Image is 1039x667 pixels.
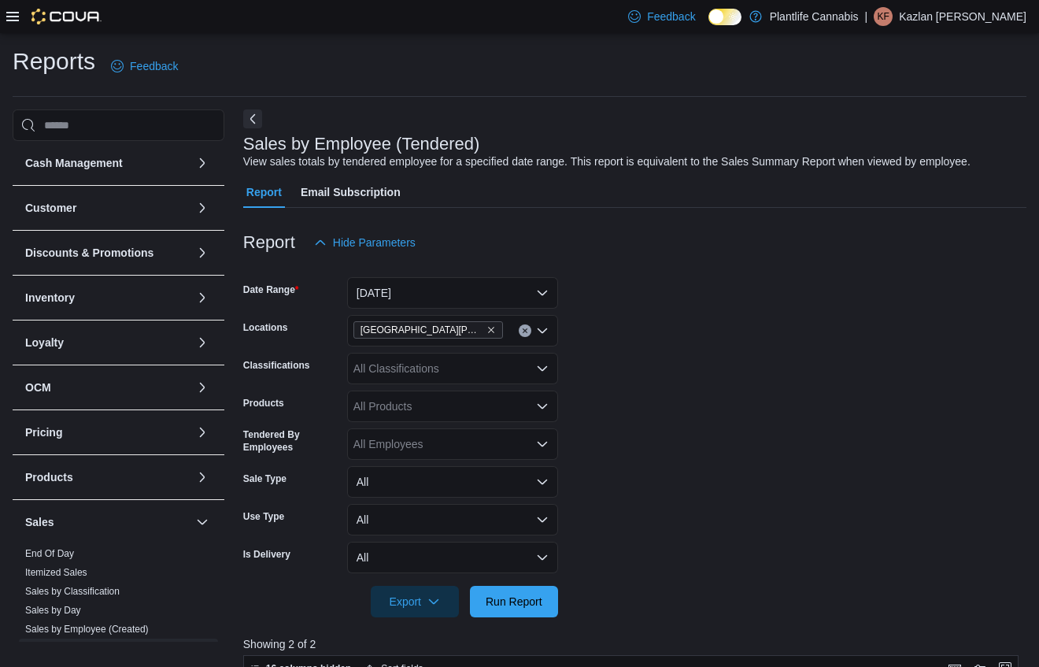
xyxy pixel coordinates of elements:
img: Cova [31,9,102,24]
button: Loyalty [193,333,212,352]
button: Open list of options [536,438,549,450]
a: Feedback [622,1,701,32]
span: Itemized Sales [25,566,87,579]
span: Export [380,586,449,617]
label: Locations [243,321,288,334]
h3: Customer [25,200,76,216]
p: Plantlife Cannabis [770,7,859,26]
span: Sales by Classification [25,585,120,598]
span: End Of Day [25,547,74,560]
p: | [865,7,868,26]
button: Inventory [25,290,190,306]
button: All [347,466,558,498]
p: Showing 2 of 2 [243,636,1026,652]
button: OCM [25,380,190,395]
h3: Pricing [25,424,62,440]
button: Remove St. Albert - Erin Ridge from selection in this group [486,325,496,335]
button: Open list of options [536,324,549,337]
button: All [347,542,558,573]
label: Products [243,397,284,409]
button: All [347,504,558,535]
span: KF [877,7,889,26]
label: Classifications [243,359,310,372]
span: Sales by Employee (Created) [25,623,149,636]
button: [DATE] [347,277,558,309]
button: Next [243,109,262,128]
div: View sales totals by tendered employee for a specified date range. This report is equivalent to t... [243,154,971,170]
button: Cash Management [193,154,212,172]
h3: Inventory [25,290,75,306]
button: Open list of options [536,400,549,413]
span: St. Albert - Erin Ridge [353,321,503,339]
span: Hide Parameters [333,235,416,250]
button: Pricing [25,424,190,440]
label: Sale Type [243,472,287,485]
h3: Sales [25,514,54,530]
button: Clear input [519,324,531,337]
button: Hide Parameters [308,227,422,258]
a: Sales by Day [25,605,81,616]
button: Sales [25,514,190,530]
span: Report [246,176,282,208]
button: Cash Management [25,155,190,171]
a: Sales by Employee (Created) [25,624,149,635]
h3: Discounts & Promotions [25,245,153,261]
button: Customer [193,198,212,217]
h3: Cash Management [25,155,123,171]
label: Is Delivery [243,548,290,561]
button: Discounts & Promotions [25,245,190,261]
button: Run Report [470,586,558,617]
span: Run Report [486,594,542,610]
button: Discounts & Promotions [193,243,212,262]
span: Feedback [130,58,178,74]
label: Tendered By Employees [243,428,341,454]
label: Date Range [243,283,299,296]
input: Dark Mode [708,9,741,25]
h3: Report [243,233,295,252]
a: Itemized Sales [25,567,87,578]
button: Products [25,469,190,485]
button: Products [193,468,212,487]
a: End Of Day [25,548,74,559]
h3: Products [25,469,73,485]
button: Loyalty [25,335,190,350]
button: Open list of options [536,362,549,375]
h3: OCM [25,380,51,395]
button: Sales [193,513,212,532]
div: Kazlan Foisy-Lentz [874,7,893,26]
a: Feedback [105,50,184,82]
label: Use Type [243,510,284,523]
a: Sales by Classification [25,586,120,597]
h3: Loyalty [25,335,64,350]
span: Feedback [647,9,695,24]
span: Sales by Day [25,604,81,617]
p: Kazlan [PERSON_NAME] [899,7,1026,26]
button: Pricing [193,423,212,442]
button: OCM [193,378,212,397]
span: Dark Mode [708,25,709,26]
h1: Reports [13,46,95,77]
h3: Sales by Employee (Tendered) [243,135,480,154]
span: [GEOGRAPHIC_DATA][PERSON_NAME] [361,322,483,338]
button: Export [371,586,459,617]
span: Email Subscription [301,176,401,208]
button: Customer [25,200,190,216]
button: Inventory [193,288,212,307]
